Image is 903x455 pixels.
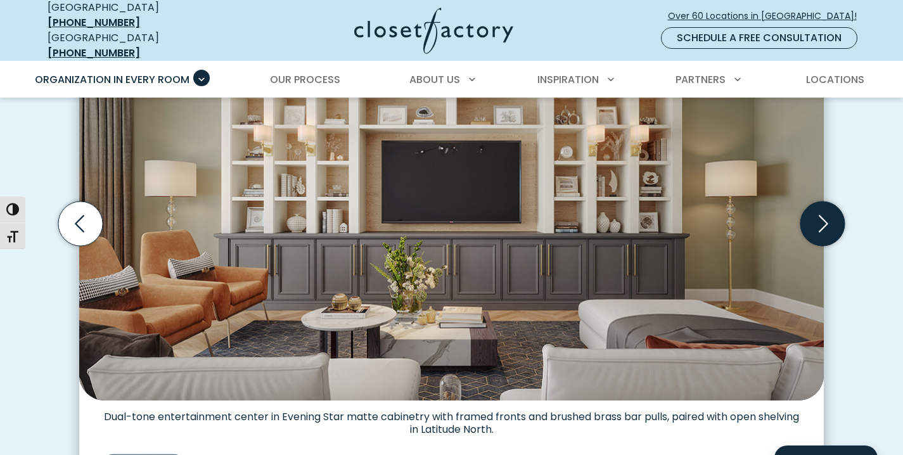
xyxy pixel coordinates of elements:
img: Custom built-in entertainment center with media cabinets for hidden storage and open display shel... [79,12,824,400]
span: Over 60 Locations in [GEOGRAPHIC_DATA]! [668,10,867,23]
a: Over 60 Locations in [GEOGRAPHIC_DATA]! [667,5,868,27]
span: Inspiration [537,72,599,87]
a: [PHONE_NUMBER] [48,15,140,30]
nav: Primary Menu [26,62,878,98]
button: Previous slide [53,196,108,251]
figcaption: Dual-tone entertainment center in Evening Star matte cabinetry with framed fronts and brushed bra... [79,401,824,436]
button: Next slide [795,196,850,251]
span: Partners [676,72,726,87]
span: Our Process [270,72,340,87]
a: [PHONE_NUMBER] [48,46,140,60]
span: Organization in Every Room [35,72,189,87]
div: [GEOGRAPHIC_DATA] [48,30,231,61]
span: Locations [806,72,864,87]
a: Schedule a Free Consultation [661,27,857,49]
span: About Us [409,72,460,87]
img: Closet Factory Logo [354,8,513,54]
